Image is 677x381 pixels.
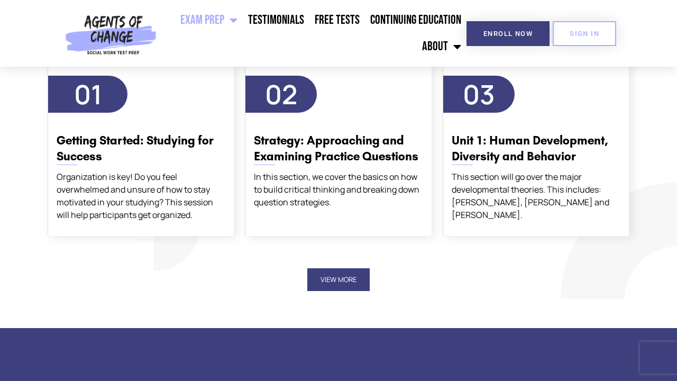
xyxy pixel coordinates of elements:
[365,7,466,33] a: Continuing Education
[307,268,370,291] button: View More
[466,21,550,46] a: Enroll Now
[57,170,225,221] div: Organization is key! Do you feel overwhelmed and unsure of how to stay motivated in your studying...
[265,76,297,112] span: 02
[483,30,533,37] span: Enroll Now
[175,7,243,33] a: Exam Prep
[254,170,423,208] div: In this section, we cover the basics on how to build critical thinking and breaking down question...
[254,133,423,165] h3: Strategy: Approaching and Examining Practice Questions
[309,7,365,33] a: Free Tests
[161,7,466,60] nav: Menu
[74,76,102,112] span: 01
[553,21,616,46] a: SIGN IN
[243,7,309,33] a: Testimonials
[57,133,225,165] h3: Getting Started: Studying for Success
[463,76,495,112] span: 03
[452,133,620,165] h3: Unit 1: Human Development, Diversity and Behavior
[452,170,620,221] div: This section will go over the major developmental theories. This includes: [PERSON_NAME], [PERSON...
[417,33,466,60] a: About
[570,30,599,37] span: SIGN IN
